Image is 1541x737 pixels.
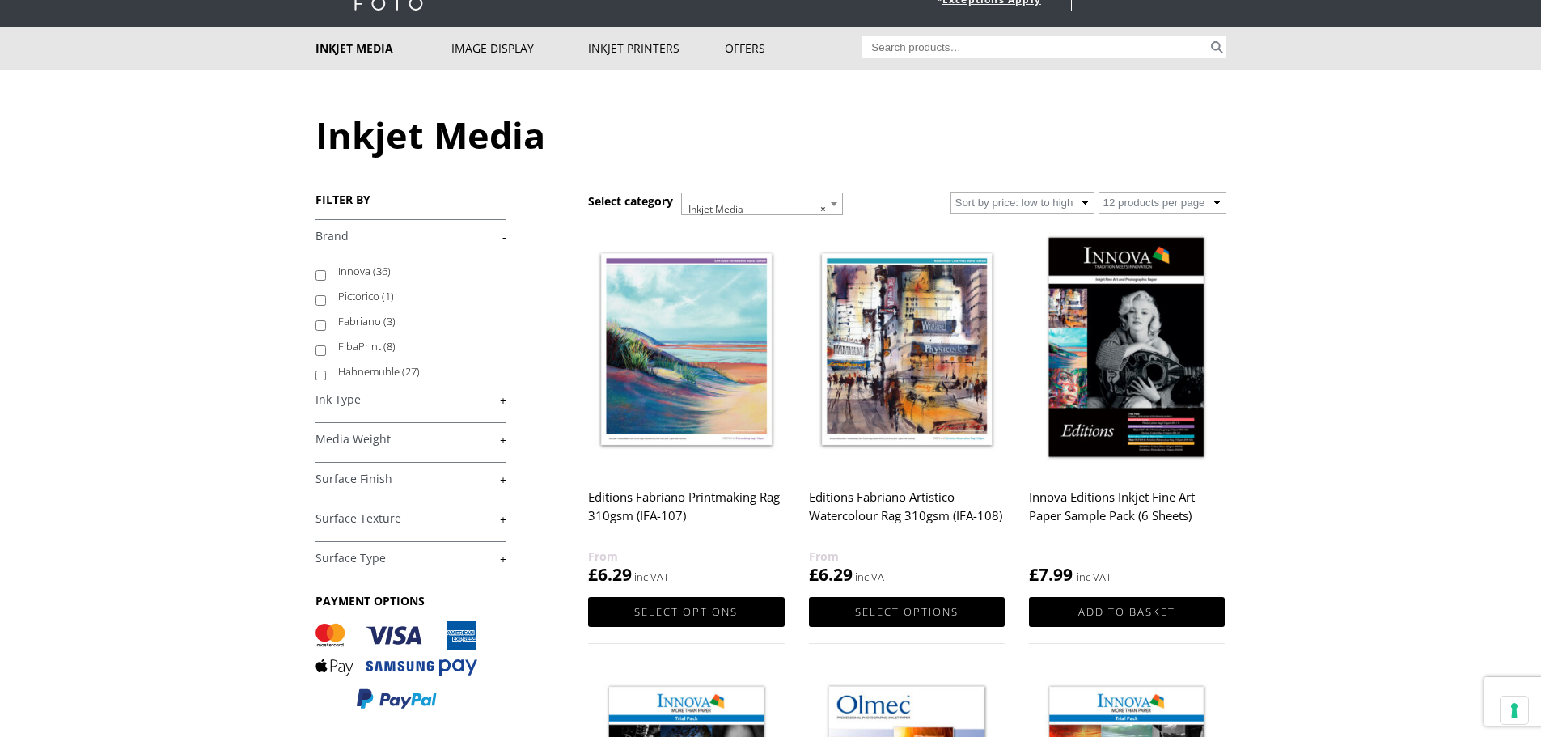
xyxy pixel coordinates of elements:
[1208,36,1226,58] button: Search
[1029,227,1225,587] a: Innova Editions Inkjet Fine Art Paper Sample Pack (6 Sheets) £7.99 inc VAT
[809,227,1005,472] img: Editions Fabriano Artistico Watercolour Rag 310gsm (IFA-108)
[1029,563,1039,586] span: £
[315,219,506,252] h4: Brand
[1029,227,1225,472] img: Innova Editions Inkjet Fine Art Paper Sample Pack (6 Sheets)
[820,198,826,221] span: ×
[588,227,784,587] a: Editions Fabriano Printmaking Rag 310gsm (IFA-107) £6.29
[588,193,673,209] h3: Select category
[315,621,477,710] img: PAYMENT OPTIONS
[809,227,1005,587] a: Editions Fabriano Artistico Watercolour Rag 310gsm (IFA-108) £6.29
[338,309,491,334] label: Fabriano
[315,110,1226,159] h1: Inkjet Media
[315,432,506,447] a: +
[373,264,391,278] span: (36)
[315,229,506,244] a: -
[588,482,784,547] h2: Editions Fabriano Printmaking Rag 310gsm (IFA-107)
[588,563,598,586] span: £
[338,284,491,309] label: Pictorico
[809,482,1005,547] h2: Editions Fabriano Artistico Watercolour Rag 310gsm (IFA-108)
[315,541,506,574] h4: Surface Type
[338,259,491,284] label: Innova
[383,314,396,328] span: (3)
[950,192,1094,214] select: Shop order
[1077,568,1111,587] strong: inc VAT
[315,422,506,455] h4: Media Weight
[315,462,506,494] h4: Surface Finish
[809,563,853,586] bdi: 6.29
[338,359,491,384] label: Hahnemuhle
[681,193,843,215] span: Inkjet Media
[1501,697,1528,724] button: Your consent preferences for tracking technologies
[315,511,506,527] a: +
[451,27,588,70] a: Image Display
[315,551,506,566] a: +
[862,36,1208,58] input: Search products…
[315,502,506,534] h4: Surface Texture
[1029,482,1225,547] h2: Innova Editions Inkjet Fine Art Paper Sample Pack (6 Sheets)
[588,227,784,472] img: Editions Fabriano Printmaking Rag 310gsm (IFA-107)
[588,563,632,586] bdi: 6.29
[315,27,452,70] a: Inkjet Media
[383,339,396,354] span: (8)
[725,27,862,70] a: Offers
[315,593,506,608] h3: PAYMENT OPTIONS
[315,392,506,408] a: +
[315,383,506,415] h4: Ink Type
[682,193,842,226] span: Inkjet Media
[338,334,491,359] label: FibaPrint
[1029,563,1073,586] bdi: 7.99
[382,289,394,303] span: (1)
[588,597,784,627] a: Select options for “Editions Fabriano Printmaking Rag 310gsm (IFA-107)”
[809,563,819,586] span: £
[402,364,420,379] span: (27)
[1029,597,1225,627] a: Add to basket: “Innova Editions Inkjet Fine Art Paper Sample Pack (6 Sheets)”
[315,192,506,207] h3: FILTER BY
[315,472,506,487] a: +
[588,27,725,70] a: Inkjet Printers
[809,597,1005,627] a: Select options for “Editions Fabriano Artistico Watercolour Rag 310gsm (IFA-108)”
